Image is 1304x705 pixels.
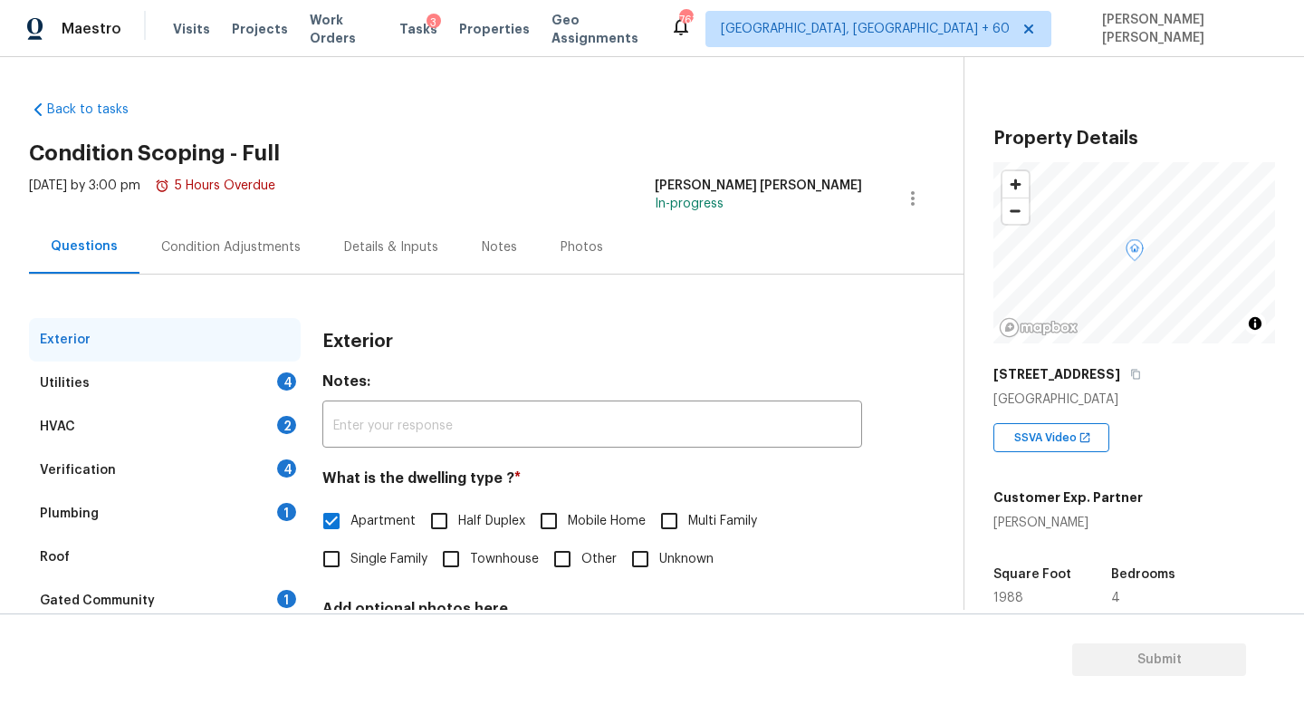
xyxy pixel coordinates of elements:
[277,459,296,478] div: 4
[679,11,692,29] div: 763
[482,238,517,256] div: Notes
[459,20,530,38] span: Properties
[1095,11,1277,47] span: [PERSON_NAME] [PERSON_NAME]
[993,568,1071,581] h5: Square Foot
[232,20,288,38] span: Projects
[310,11,378,47] span: Work Orders
[581,550,617,569] span: Other
[999,317,1079,338] a: Mapbox homepage
[155,179,275,192] span: 5 Hours Overdue
[40,505,99,523] div: Plumbing
[993,592,1023,604] span: 1988
[322,405,862,448] input: Enter your response
[29,177,275,220] div: [DATE] by 3:00 pm
[277,372,296,391] div: 4
[1014,429,1084,447] span: SSVA Video
[350,550,427,569] span: Single Family
[40,548,70,566] div: Roof
[427,14,441,32] div: 3
[993,391,1275,409] div: [GEOGRAPHIC_DATA]
[721,20,1010,38] span: [GEOGRAPHIC_DATA], [GEOGRAPHIC_DATA] + 60
[993,488,1143,507] h5: Customer Exp. Partner
[458,512,525,531] span: Half Duplex
[322,600,862,625] h4: Add optional photos here
[470,550,539,569] span: Townhouse
[40,331,91,349] div: Exterior
[688,512,757,531] span: Multi Family
[1111,568,1175,581] h5: Bedrooms
[322,333,393,351] h3: Exterior
[655,177,862,195] div: [PERSON_NAME] [PERSON_NAME]
[322,469,862,495] h4: What is the dwelling type ?
[1111,592,1120,604] span: 4
[993,162,1275,343] canvas: Map
[173,20,210,38] span: Visits
[993,423,1109,452] div: SSVA Video
[399,23,437,35] span: Tasks
[1126,239,1144,267] div: Map marker
[993,514,1143,532] div: [PERSON_NAME]
[1250,314,1261,333] span: Toggle attribution
[322,372,862,398] h4: Notes:
[659,550,714,569] span: Unknown
[1244,313,1266,334] button: Toggle attribution
[1079,431,1091,444] img: Open In New Icon
[993,130,1275,148] h3: Property Details
[277,590,296,608] div: 1
[277,503,296,521] div: 1
[551,11,648,47] span: Geo Assignments
[40,461,116,479] div: Verification
[561,238,603,256] div: Photos
[1127,366,1144,382] button: Copy Address
[1002,198,1029,224] button: Zoom out
[29,101,203,119] a: Back to tasks
[993,365,1120,383] h5: [STREET_ADDRESS]
[344,238,438,256] div: Details & Inputs
[350,512,416,531] span: Apartment
[161,238,301,256] div: Condition Adjustments
[62,20,121,38] span: Maestro
[277,416,296,434] div: 2
[1002,171,1029,198] button: Zoom in
[1002,198,1029,224] span: Zoom out
[40,592,155,610] div: Gated Community
[40,374,90,392] div: Utilities
[51,237,118,256] div: Questions
[40,418,75,436] div: HVAC
[655,198,724,210] span: In-progress
[29,144,964,162] h2: Condition Scoping - Full
[568,512,646,531] span: Mobile Home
